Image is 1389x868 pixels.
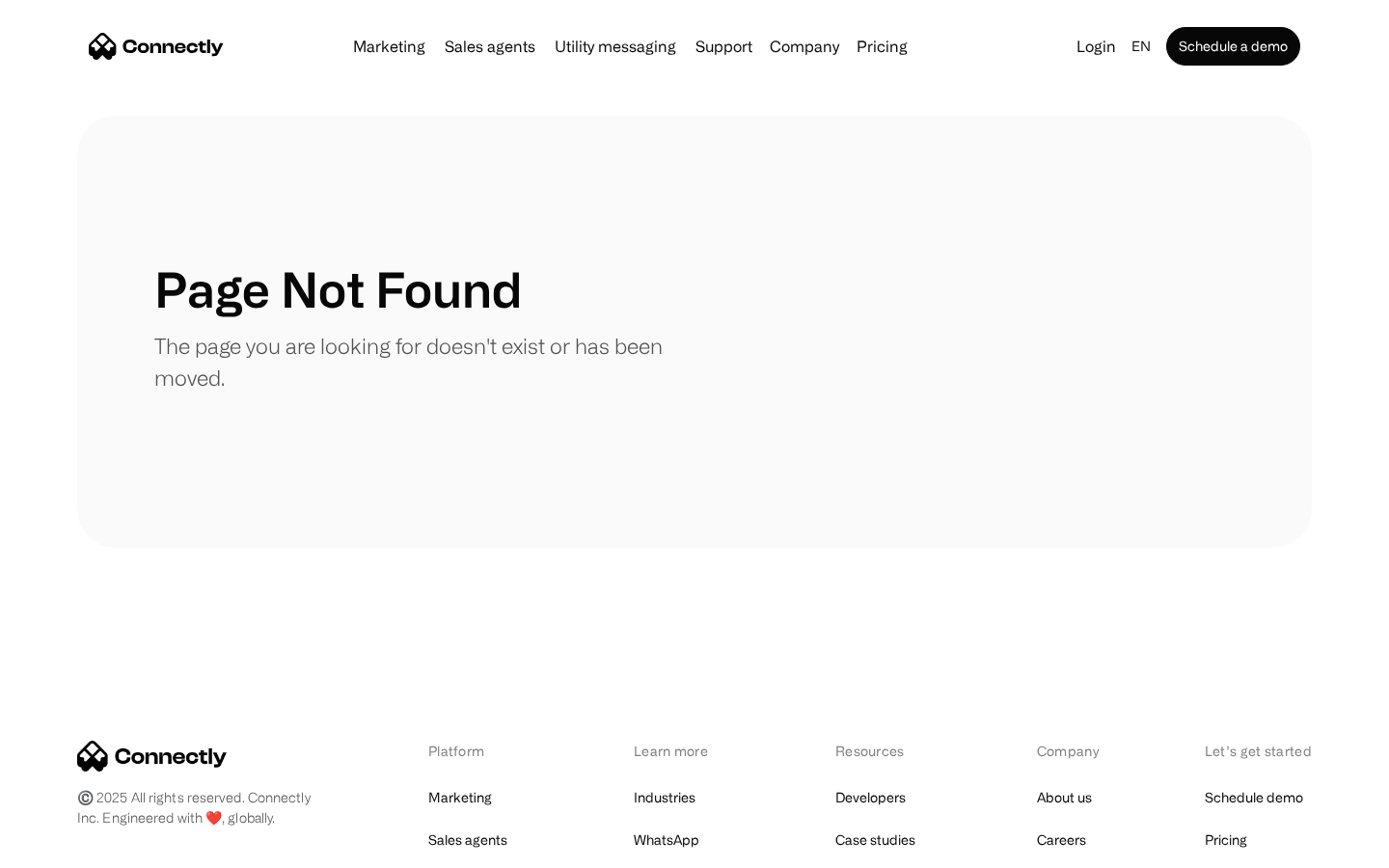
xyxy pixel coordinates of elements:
[1205,827,1247,854] a: Pricing
[1166,27,1300,66] a: Schedule a demo
[835,784,906,811] a: Developers
[428,741,533,761] div: Platform
[835,827,915,854] a: Case studies
[437,39,543,54] a: Sales agents
[835,741,937,761] div: Resources
[345,39,433,54] a: Marketing
[19,832,116,861] aside: Language selected: English
[1037,784,1092,811] a: About us
[1205,784,1303,811] a: Schedule demo
[1205,741,1312,761] div: Let’s get started
[154,330,694,393] p: The page you are looking for doesn't exist or has been moved.
[634,741,735,761] div: Learn more
[428,827,507,854] a: Sales agents
[154,260,522,318] h1: Page Not Found
[1131,33,1151,60] div: en
[1069,33,1124,60] a: Login
[634,827,699,854] a: WhatsApp
[39,834,116,861] ul: Language list
[770,33,839,60] div: Company
[849,39,915,54] a: Pricing
[1037,827,1086,854] a: Careers
[1037,741,1104,761] div: Company
[428,784,492,811] a: Marketing
[547,39,684,54] a: Utility messaging
[688,39,760,54] a: Support
[634,784,695,811] a: Industries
